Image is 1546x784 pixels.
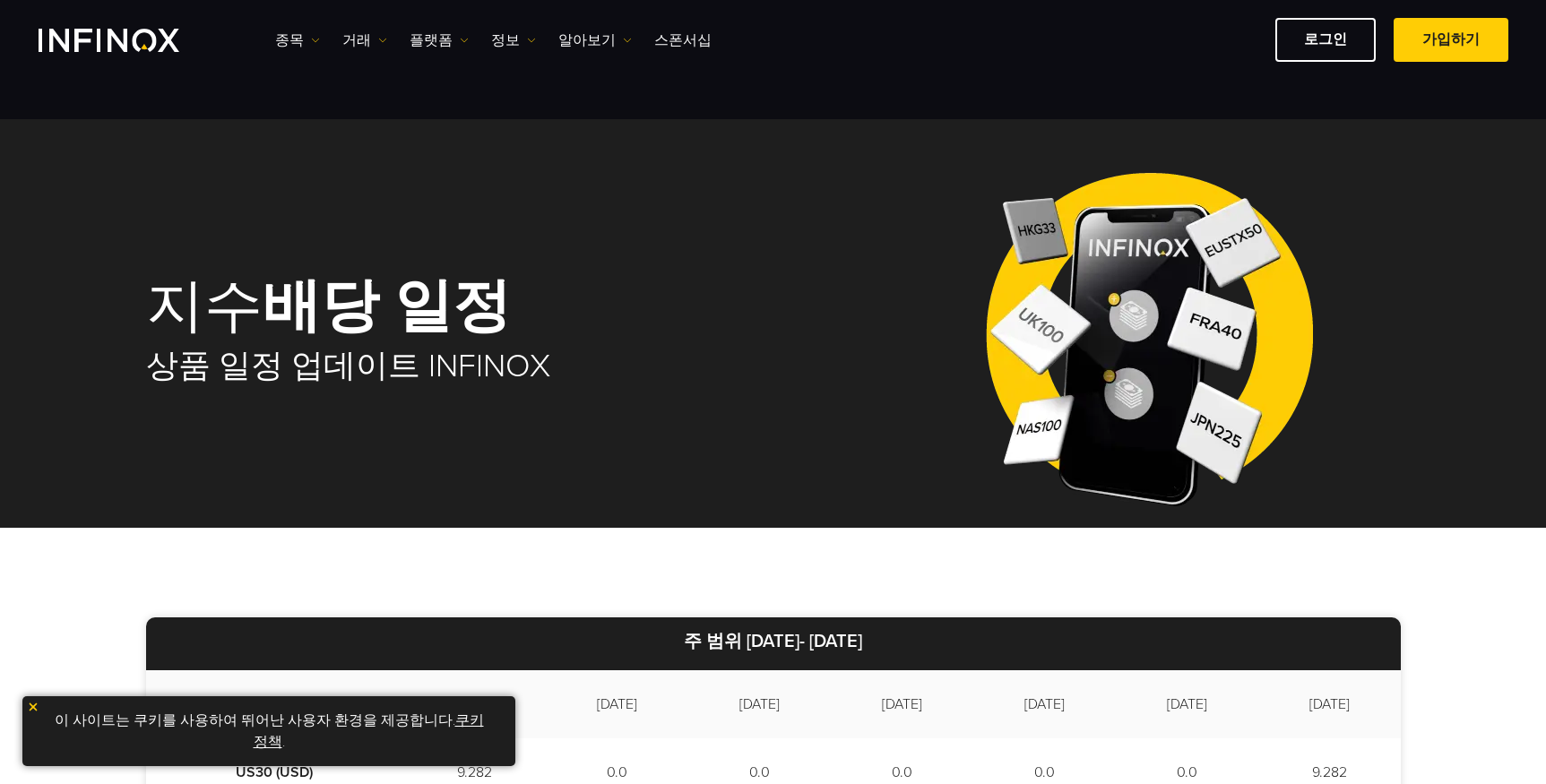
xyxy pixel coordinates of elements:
img: yellow close icon [27,701,39,713]
a: 스폰서십 [654,30,712,51]
a: 종목 [275,30,320,51]
td: Instruments [146,670,404,738]
a: 정보 [491,30,536,51]
strong: 배당 일정 [263,271,511,342]
td: [DATE] [688,670,831,738]
td: [DATE] [1116,670,1258,738]
td: [DATE] [831,670,973,738]
a: 가입하기 [1394,18,1508,62]
a: 거래 [342,30,387,51]
td: [DATE] [1258,670,1401,738]
a: INFINOX Logo [39,29,221,52]
td: [DATE] [546,670,688,738]
strong: 주 범위 [684,631,742,652]
a: 로그인 [1275,18,1376,62]
a: 알아보기 [558,30,632,51]
p: 이 사이트는 쿠키를 사용하여 뛰어난 사용자 환경을 제공합니다. . [31,705,506,757]
h1: 지수 [146,277,836,338]
td: [DATE] [973,670,1116,738]
h2: 상품 일정 업데이트 INFINOX [146,347,836,386]
strong: [DATE]- [DATE] [747,631,862,652]
td: [DATE] [403,670,546,738]
a: 플랫폼 [410,30,469,51]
